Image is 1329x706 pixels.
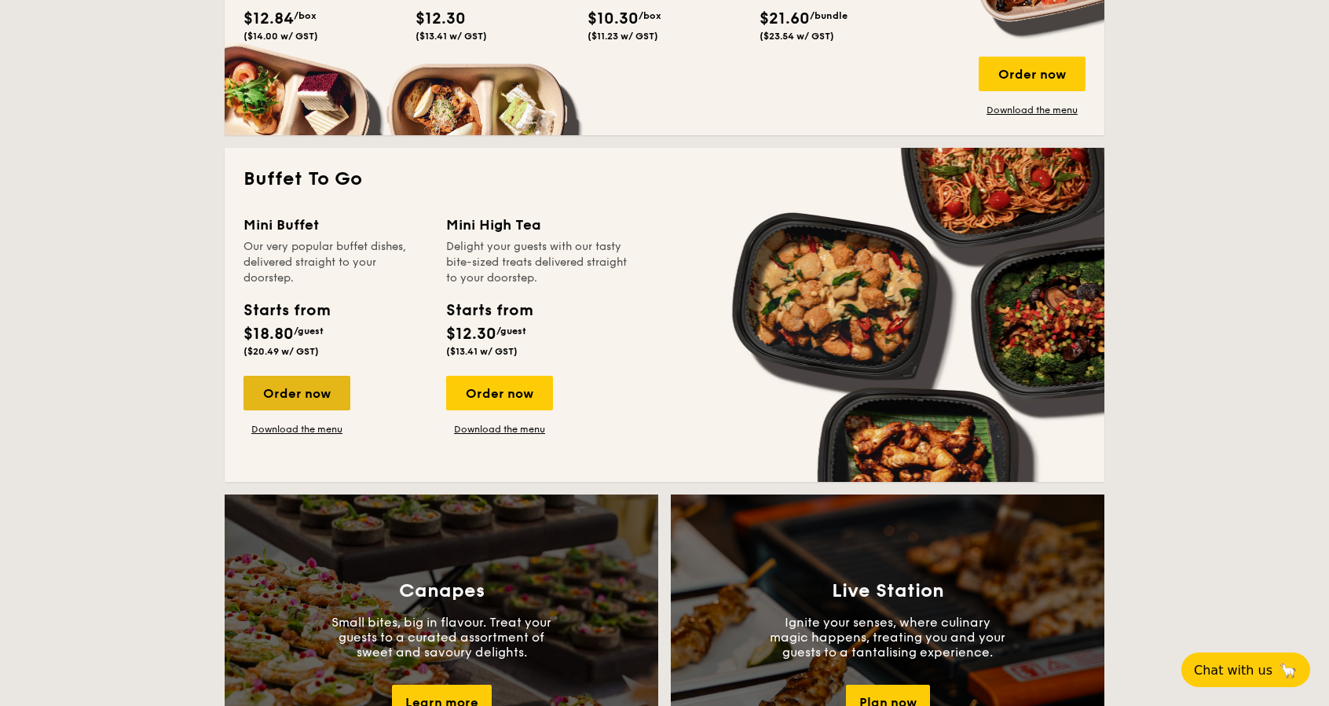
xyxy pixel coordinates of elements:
[243,214,427,236] div: Mini Buffet
[446,423,553,436] a: Download the menu
[760,9,810,28] span: $21.60
[588,31,658,42] span: ($11.23 w/ GST)
[446,239,630,286] div: Delight your guests with our tasty bite-sized treats delivered straight to your doorstep.
[416,31,487,42] span: ($13.41 w/ GST)
[979,104,1086,116] a: Download the menu
[770,615,1005,660] p: Ignite your senses, where culinary magic happens, treating you and your guests to a tantalising e...
[294,10,317,21] span: /box
[243,376,350,410] div: Order now
[496,325,526,336] span: /guest
[243,239,427,286] div: Our very popular buffet dishes, delivered straight to your doorstep.
[243,9,294,28] span: $12.84
[760,31,834,42] span: ($23.54 w/ GST)
[399,580,485,602] h3: Canapes
[1181,653,1310,687] button: Chat with us🦙
[446,376,553,410] div: Order now
[243,423,350,436] a: Download the menu
[446,325,496,344] span: $12.30
[446,299,532,322] div: Starts from
[639,10,661,21] span: /box
[446,214,630,236] div: Mini High Tea
[243,167,1086,192] h2: Buffet To Go
[588,9,639,28] span: $10.30
[810,10,848,21] span: /bundle
[979,57,1086,91] div: Order now
[243,299,329,322] div: Starts from
[1279,661,1298,679] span: 🦙
[832,580,944,602] h3: Live Station
[446,346,518,357] span: ($13.41 w/ GST)
[416,9,466,28] span: $12.30
[324,615,559,660] p: Small bites, big in flavour. Treat your guests to a curated assortment of sweet and savoury delig...
[1194,663,1272,678] span: Chat with us
[243,31,318,42] span: ($14.00 w/ GST)
[243,325,294,344] span: $18.80
[243,346,319,357] span: ($20.49 w/ GST)
[294,325,324,336] span: /guest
